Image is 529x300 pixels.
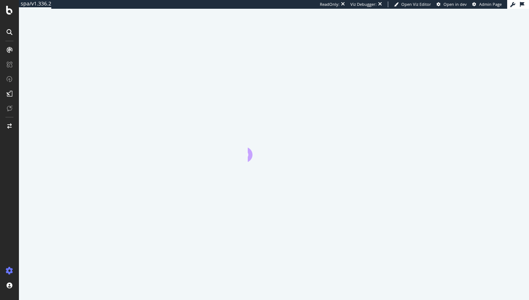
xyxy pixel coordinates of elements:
span: Open Viz Editor [401,1,431,7]
a: Open in dev [437,1,467,7]
span: Admin Page [479,1,502,7]
a: Open Viz Editor [394,1,431,7]
a: Admin Page [472,1,502,7]
span: Open in dev [444,1,467,7]
div: Viz Debugger: [350,1,377,7]
div: animation [248,136,300,162]
div: ReadOnly: [320,1,339,7]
